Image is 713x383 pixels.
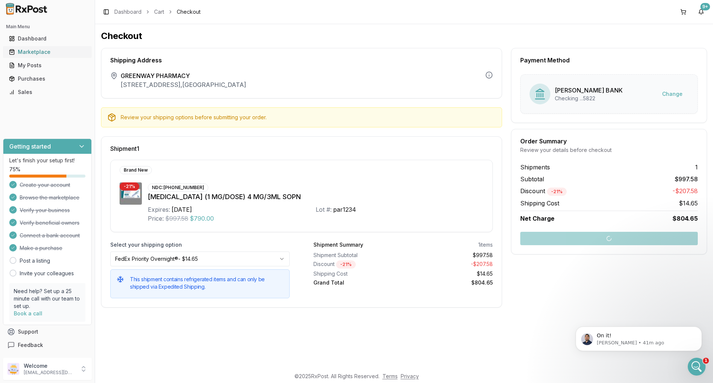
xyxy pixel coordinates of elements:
[9,35,86,42] div: Dashboard
[110,241,290,249] label: Select your shipping option
[313,241,363,249] div: Shipment Summary
[406,251,493,259] div: $997.58
[703,358,709,364] span: 1
[688,358,706,376] iframe: Intercom live chat
[14,310,42,317] a: Book a call
[3,33,92,45] button: Dashboard
[9,88,86,96] div: Sales
[20,219,79,227] span: Verify beneficial owners
[555,95,623,102] div: Checking ...5822
[121,71,246,80] span: GREENWAY PHARMACY
[6,59,89,72] a: My Posts
[564,311,713,363] iframe: Intercom notifications message
[656,87,688,101] button: Change
[20,257,50,264] a: Post a listing
[172,205,192,214] div: [DATE]
[120,182,142,205] img: Ozempic (1 MG/DOSE) 4 MG/3ML SOPN
[313,251,400,259] div: Shipment Subtotal
[20,270,74,277] a: Invite your colleagues
[190,214,214,223] span: $790.00
[110,57,493,63] div: Shipping Address
[3,46,92,58] button: Marketplace
[120,166,152,174] div: Brand New
[673,214,698,223] span: $804.65
[110,146,139,152] span: Shipment 1
[148,184,208,192] div: NDC: [PHONE_NUMBER]
[3,325,92,338] button: Support
[406,270,493,277] div: $14.65
[148,205,170,214] div: Expires:
[313,270,400,277] div: Shipping Cost
[520,215,554,222] span: Net Charge
[3,59,92,71] button: My Posts
[9,75,86,82] div: Purchases
[3,338,92,352] button: Feedback
[24,370,75,376] p: [EMAIL_ADDRESS][DOMAIN_NAME]
[6,72,89,85] a: Purchases
[313,279,400,286] div: Grand Total
[154,8,164,16] a: Cart
[9,62,86,69] div: My Posts
[6,32,89,45] a: Dashboard
[520,163,550,172] span: Shipments
[18,341,43,349] span: Feedback
[20,194,79,201] span: Browse the marketplace
[114,8,201,16] nav: breadcrumb
[7,363,19,375] img: User avatar
[9,157,85,164] p: Let's finish your setup first!
[101,30,707,42] h1: Checkout
[6,85,89,99] a: Sales
[520,199,559,208] span: Shipping Cost
[520,138,698,144] div: Order Summary
[313,260,400,269] div: Discount
[20,181,70,189] span: Create your account
[555,86,623,95] div: [PERSON_NAME] BANK
[14,288,81,310] p: Need help? Set up a 25 minute call with our team to set up.
[24,362,75,370] p: Welcome
[20,232,80,239] span: Connect a bank account
[382,373,398,379] a: Terms
[148,214,164,223] div: Price:
[114,8,141,16] a: Dashboard
[9,142,51,151] h3: Getting started
[695,163,698,172] span: 1
[177,8,201,16] span: Checkout
[165,214,188,223] span: $997.58
[520,187,567,195] span: Discount
[9,48,86,56] div: Marketplace
[20,244,62,252] span: Make a purchase
[148,192,484,202] div: [MEDICAL_DATA] (1 MG/DOSE) 4 MG/3ML SOPN
[3,3,51,15] img: RxPost Logo
[6,24,89,30] h2: Main Menu
[9,166,20,173] span: 75 %
[478,241,493,249] div: 1 items
[695,6,707,18] button: 9+
[675,175,698,184] span: $997.58
[520,175,544,184] span: Subtotal
[130,276,283,291] h5: This shipment contains refrigerated items and can only be shipped via Expedited Shipping.
[547,188,567,196] div: - 21 %
[520,57,698,63] div: Payment Method
[121,114,496,121] div: Review your shipping options before submitting your order.
[401,373,419,379] a: Privacy
[6,45,89,59] a: Marketplace
[121,80,246,89] p: [STREET_ADDRESS] , [GEOGRAPHIC_DATA]
[673,186,698,196] span: -$207.58
[336,260,356,269] div: - 21 %
[333,205,356,214] div: par1234
[700,3,710,10] div: 9+
[3,86,92,98] button: Sales
[520,146,698,154] div: Review your details before checkout
[406,279,493,286] div: $804.65
[20,207,70,214] span: Verify your business
[679,199,698,208] span: $14.65
[3,73,92,85] button: Purchases
[406,260,493,269] div: - $207.58
[316,205,332,214] div: Lot #:
[120,182,139,191] div: - 21 %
